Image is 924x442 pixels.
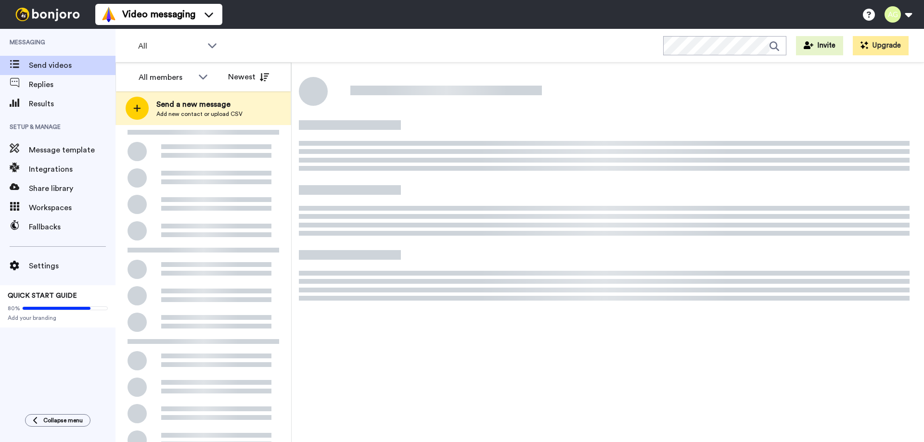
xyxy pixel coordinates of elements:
img: vm-color.svg [101,7,116,22]
span: Results [29,98,115,110]
span: All [138,40,203,52]
span: Share library [29,183,115,194]
span: Add your branding [8,314,108,322]
span: Integrations [29,164,115,175]
button: Invite [796,36,843,55]
span: Replies [29,79,115,90]
button: Newest [221,67,276,87]
span: 80% [8,304,20,312]
span: Fallbacks [29,221,115,233]
span: Workspaces [29,202,115,214]
button: Collapse menu [25,414,90,427]
button: Upgrade [853,36,909,55]
span: Collapse menu [43,417,83,424]
span: Send a new message [156,99,243,110]
span: Settings [29,260,115,272]
span: Message template [29,144,115,156]
img: bj-logo-header-white.svg [12,8,84,21]
span: Video messaging [122,8,195,21]
span: QUICK START GUIDE [8,292,77,299]
span: Add new contact or upload CSV [156,110,243,118]
span: Send videos [29,60,115,71]
div: All members [139,72,193,83]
